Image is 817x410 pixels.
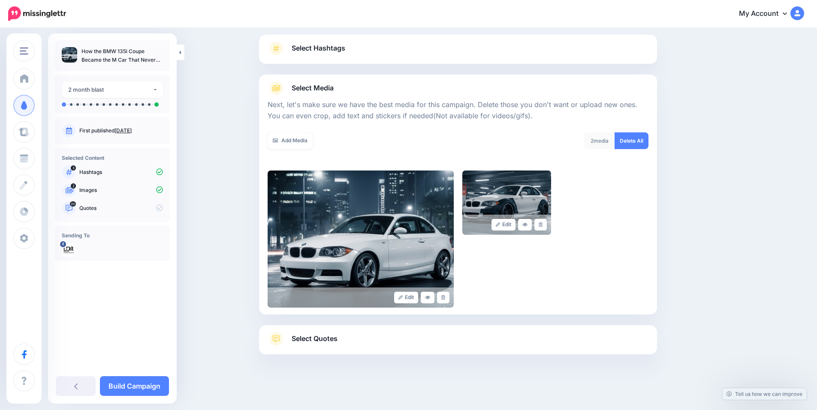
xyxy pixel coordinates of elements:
[730,3,804,24] a: My Account
[268,95,648,308] div: Select Media
[71,165,76,171] span: 3
[615,132,648,149] a: Delete All
[62,155,163,161] h4: Selected Content
[62,81,163,98] button: 2 month blast
[8,6,66,21] img: Missinglettr
[79,204,163,212] p: Quotes
[70,201,76,206] span: 20
[71,183,76,189] span: 2
[268,99,648,122] p: Next, let's make sure we have the best media for this campaign. Delete those you don't want or up...
[68,85,153,95] div: 2 month blast
[268,132,313,149] a: Add Media
[62,232,163,239] h4: Sending To
[722,388,807,400] a: Tell us how we can improve
[62,47,77,63] img: b57d2f7c70e246fec182de162b28fbc5_thumb.jpg
[79,168,163,176] p: Hashtags
[268,42,648,64] a: Select Hashtags
[292,82,334,94] span: Select Media
[115,127,132,134] a: [DATE]
[292,333,338,344] span: Select Quotes
[394,292,419,303] a: Edit
[268,171,454,308] img: b57d2f7c70e246fec182de162b28fbc5_large.jpg
[268,81,648,95] a: Select Media
[81,47,163,64] p: How the BMW 135i Coupe Became the M Car That Never Was
[268,332,648,354] a: Select Quotes
[62,243,75,257] img: 345613080_613916487339484_1462715879341663784_n-bsa152793.jpg
[20,47,28,55] img: menu.png
[591,138,594,144] span: 2
[79,127,163,135] p: First published
[292,42,345,54] span: Select Hashtags
[584,132,615,149] div: media
[79,186,163,194] p: Images
[491,219,516,230] a: Edit
[462,171,551,235] img: 227dfe0affcc5b3febe029ba926a4653_large.jpg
